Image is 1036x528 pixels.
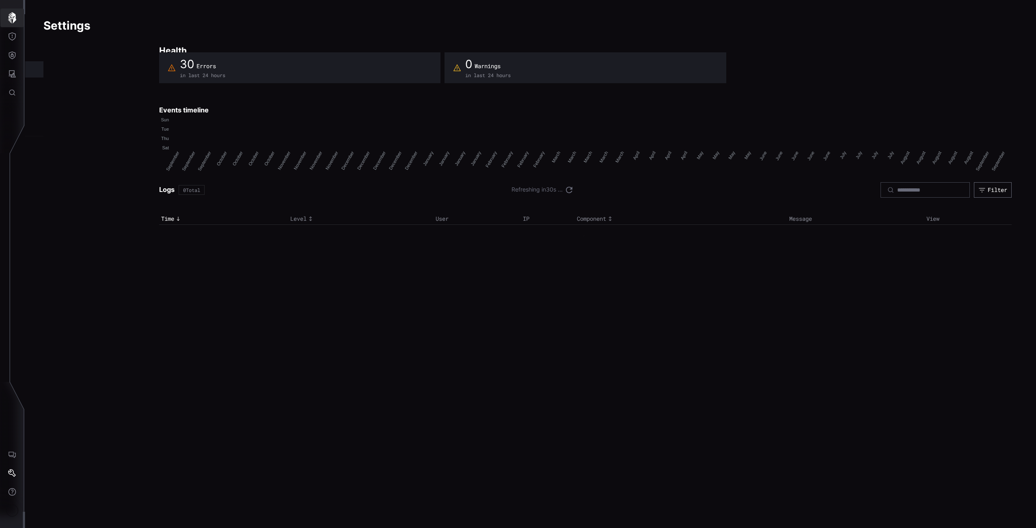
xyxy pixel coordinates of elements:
text: July [887,150,895,159]
span: in last 24 hours [180,72,225,79]
span: in last 24 hours [465,72,511,79]
div: Filter [988,186,1007,194]
span: 30 [180,57,194,71]
text: August [963,151,974,165]
text: December [356,150,371,170]
text: March [583,151,593,164]
text: February [501,150,514,168]
text: January [454,150,466,166]
text: Thu [161,136,169,141]
span: Warnings [475,62,501,70]
text: April [648,151,656,161]
text: January [438,150,450,166]
text: May [743,150,752,160]
text: August [915,151,927,165]
text: February [532,150,546,168]
text: July [855,150,863,159]
text: November [324,150,339,170]
text: July [871,150,879,159]
text: October [231,151,244,167]
div: Toggle sort direction [290,215,432,222]
text: March [551,151,561,164]
text: September [975,150,990,172]
text: October [248,151,260,167]
h3: Events timeline [159,106,1012,114]
text: December [388,150,403,170]
th: Message [787,213,924,225]
text: Sat [162,145,169,150]
text: January [422,150,434,166]
text: November [309,150,323,170]
th: View [924,213,1012,225]
text: September [991,150,1006,172]
text: April [664,151,672,161]
text: December [340,150,355,170]
h2: Health [159,45,1012,56]
text: January [470,150,482,166]
text: May [712,150,720,160]
th: User [434,213,521,225]
text: March [598,151,609,164]
text: July [839,150,847,159]
text: May [696,150,704,160]
text: April [680,151,688,161]
h1: Settings [43,18,1018,33]
text: May [727,150,736,160]
div: Toggle sort direction [577,215,785,222]
text: December [372,150,387,170]
text: September [197,150,212,172]
text: June [775,151,783,162]
span: Errors [196,62,216,70]
text: June [822,151,831,162]
text: August [899,151,911,165]
th: IP [521,213,575,225]
div: Toggle sort direction [161,215,286,222]
text: February [516,150,530,168]
text: August [931,151,943,165]
text: June [806,151,815,162]
text: February [485,150,498,168]
text: December [404,150,419,170]
text: September [165,150,180,172]
text: November [277,150,291,170]
button: Filter [974,182,1012,198]
div: 0 Total [183,187,200,192]
text: August [947,151,958,165]
text: Tue [161,127,169,131]
text: March [567,151,577,164]
span: Refreshing in 30 s ... [512,185,574,195]
h3: Logs [159,185,175,194]
text: November [293,150,307,170]
text: April [632,151,641,161]
text: Sun [161,117,169,122]
text: October [263,151,276,167]
span: 0 [465,57,473,71]
text: September [181,150,196,172]
text: October [216,151,228,167]
text: June [790,151,799,162]
text: March [614,151,625,164]
text: June [759,151,768,162]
